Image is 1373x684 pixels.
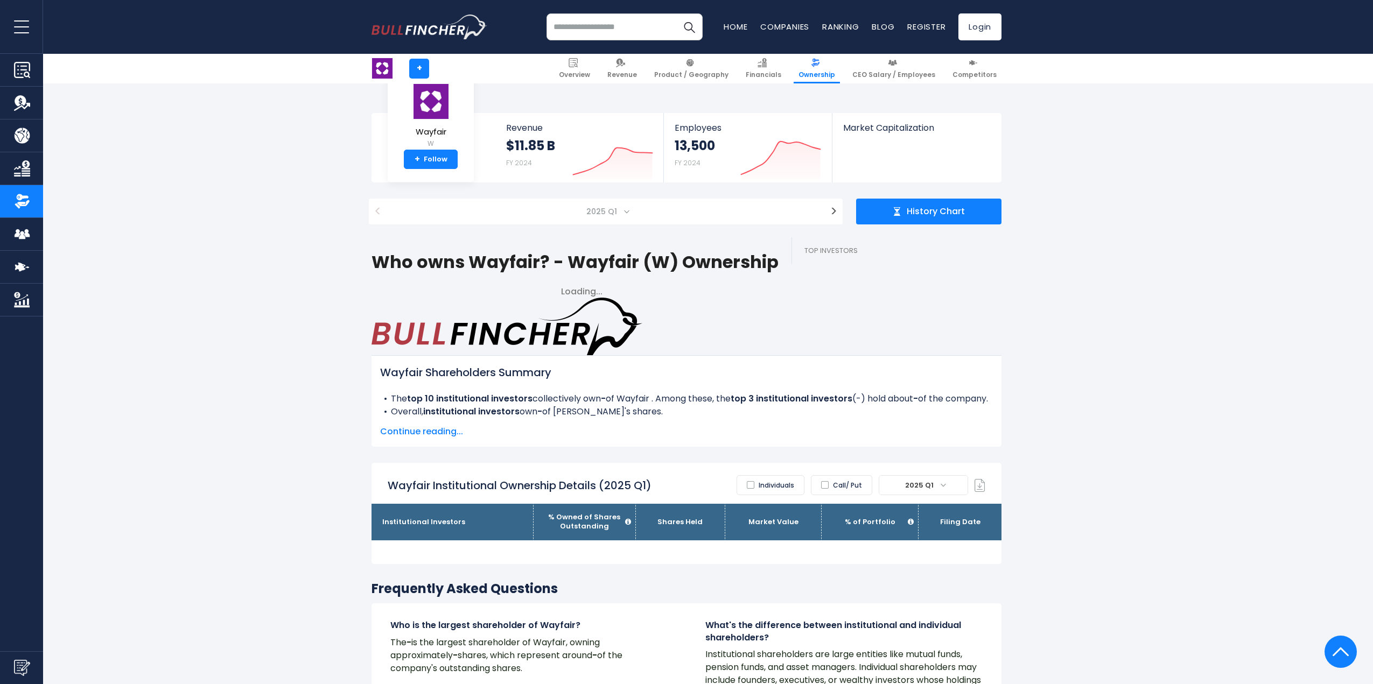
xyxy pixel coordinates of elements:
h4: What's the difference between institutional and individual shareholders? [705,619,983,644]
th: Shares Held [635,504,725,540]
li: The collectively own of Wayfair . Among these, the ( ) hold about of the company. [380,392,993,405]
li: Overall, own of [PERSON_NAME]'s shares. [380,405,993,418]
a: Wayfair W [411,83,450,150]
label: Individuals [737,475,804,496]
a: Ownership [794,54,840,83]
p: The is the largest shareholder of Wayfair, owning approximately shares, which represent around of... [390,636,668,675]
strong: $11.85 B [506,137,555,154]
a: Register [907,21,945,32]
b: - [592,649,597,661]
a: Revenue $11.85 B FY 2024 [495,113,664,182]
a: Login [958,13,1001,40]
b: - [453,649,458,661]
th: Filing Date [919,504,1001,540]
div: Loading... [372,286,791,298]
button: > [825,199,843,224]
label: Call/ Put [811,475,872,496]
span: Competitors [952,70,997,79]
button: Search [676,13,703,40]
i: The percentage of the company’s total outstanding shares owned by the institutional investor. [625,518,633,526]
span: 2025 Q1 [901,478,940,493]
span: 2025 Q1 [879,476,968,495]
a: Competitors [948,54,1001,83]
span: Employees [675,123,821,133]
span: Market Capitalization [843,123,990,133]
span: Revenue [506,123,653,133]
a: + [409,59,429,79]
a: Ranking [822,21,859,32]
a: Employees 13,500 FY 2024 [664,113,831,182]
b: - [913,392,918,405]
a: Financials [741,54,786,83]
span: - [856,392,861,405]
span: CEO Salary / Employees [852,70,935,79]
img: bullfincher logo [372,15,487,39]
span: Product / Geography [654,70,728,79]
th: % of Portfolio [822,504,919,540]
a: Revenue [603,54,642,83]
h3: Frequently Asked Questions [372,580,1001,597]
a: Product / Geography [649,54,733,83]
small: FY 2024 [506,158,532,167]
h2: Top Investors [792,237,1001,264]
h1: Who owns Wayfair? - Wayfair (W) Ownership [372,249,791,275]
a: Go to homepage [372,15,487,39]
a: Overview [554,54,595,83]
img: Ownership [14,193,30,209]
span: History Chart [907,206,965,217]
a: Companies [760,21,809,32]
img: W logo [412,83,450,119]
h2: Wayfair Shareholders Summary [380,364,993,380]
b: - [537,405,542,418]
h2: Wayfair Institutional Ownership Details (2025 Q1) [388,478,652,492]
a: Home [724,21,747,32]
th: Market Value [725,504,822,540]
a: +Follow [404,150,458,169]
h4: Who is the largest shareholder of Wayfair? [390,619,668,631]
span: Overview [559,70,590,79]
span: Ownership [798,70,835,79]
span: Financials [746,70,781,79]
span: Wayfair [412,128,450,137]
span: Continue reading... [380,425,993,438]
span: 2025 Q1 [582,204,624,219]
button: < [369,199,387,224]
b: - [601,392,606,405]
span: 2025 Q1 [392,199,819,224]
th: Institutional Investors [372,504,533,540]
a: Market Capitalization [832,113,1000,151]
a: CEO Salary / Employees [847,54,940,83]
img: history chart [893,207,901,216]
span: Revenue [607,70,637,79]
strong: 13,500 [675,137,715,154]
b: top 3 institutional investors [731,392,852,405]
b: - [407,636,411,648]
strong: + [415,154,420,164]
img: W logo [372,58,393,79]
small: FY 2024 [675,158,700,167]
b: top 10 institutional investors [407,392,533,405]
small: W [412,139,450,149]
b: institutional investors [423,405,520,418]
a: Blog [872,21,894,32]
th: % Owned of Shares Outstanding [533,504,635,540]
i: The percentage of the institutional investor’s entire investment portfolio that this holding repr... [908,518,915,526]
